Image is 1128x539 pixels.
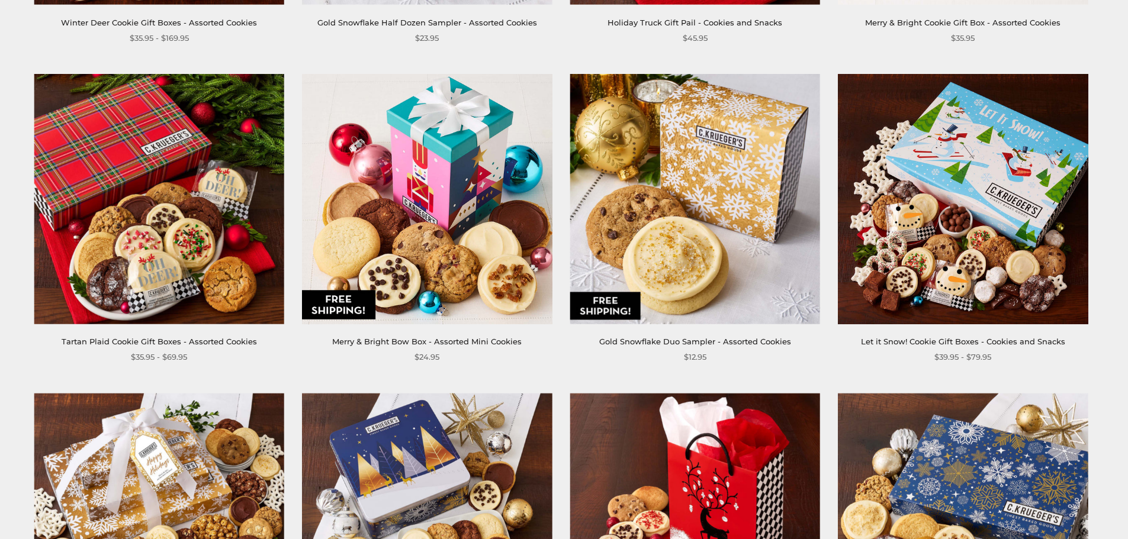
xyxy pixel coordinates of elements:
span: $35.95 - $169.95 [130,32,189,44]
img: Gold Snowflake Duo Sampler - Assorted Cookies [570,74,820,324]
a: Winter Deer Cookie Gift Boxes - Assorted Cookies [61,18,257,27]
a: Gold Snowflake Duo Sampler - Assorted Cookies [599,337,791,346]
img: Let it Snow! Cookie Gift Boxes - Cookies and Snacks [838,74,1088,324]
a: Gold Snowflake Half Dozen Sampler - Assorted Cookies [317,18,537,27]
a: Holiday Truck Gift Pail - Cookies and Snacks [608,18,782,27]
img: Merry & Bright Bow Box - Assorted Mini Cookies [302,74,552,324]
span: $12.95 [684,351,706,363]
span: $35.95 - $69.95 [131,351,187,363]
a: Merry & Bright Bow Box - Assorted Mini Cookies [332,337,522,346]
img: Tartan Plaid Cookie Gift Boxes - Assorted Cookies [34,74,284,324]
a: Merry & Bright Cookie Gift Box - Assorted Cookies [865,18,1060,27]
a: Let it Snow! Cookie Gift Boxes - Cookies and Snacks [861,337,1065,346]
iframe: Sign Up via Text for Offers [9,494,123,530]
span: $39.95 - $79.95 [934,351,991,363]
span: $24.95 [414,351,439,363]
span: $45.95 [683,32,708,44]
span: $23.95 [415,32,439,44]
a: Tartan Plaid Cookie Gift Boxes - Assorted Cookies [62,337,257,346]
span: $35.95 [951,32,975,44]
